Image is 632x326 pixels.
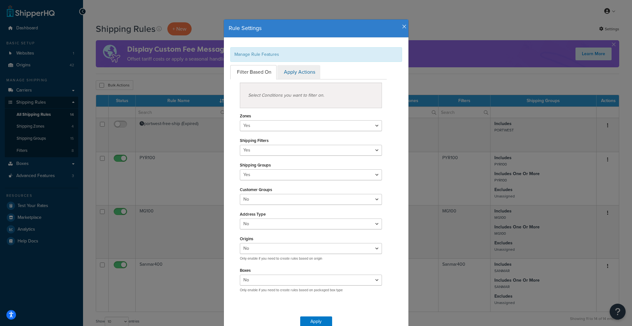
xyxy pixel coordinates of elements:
[240,114,251,118] label: Zones
[240,187,272,192] label: Customer Groups
[240,236,253,241] label: Origins
[277,65,320,79] a: Apply Actions
[230,47,402,62] div: Manage Rule Features
[240,212,266,217] label: Address Type
[240,138,269,143] label: Shipping Filters
[229,24,404,33] h4: Rule Settings
[240,256,382,261] p: Only enable if you need to create rules based on origin
[240,83,382,108] div: Select Conditions you want to filter on.
[240,288,382,293] p: Only enable if you need to create rules based on packaged box type
[240,268,251,273] label: Boxes
[240,163,271,167] label: Shipping Groups
[230,65,277,79] a: Filter Based On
